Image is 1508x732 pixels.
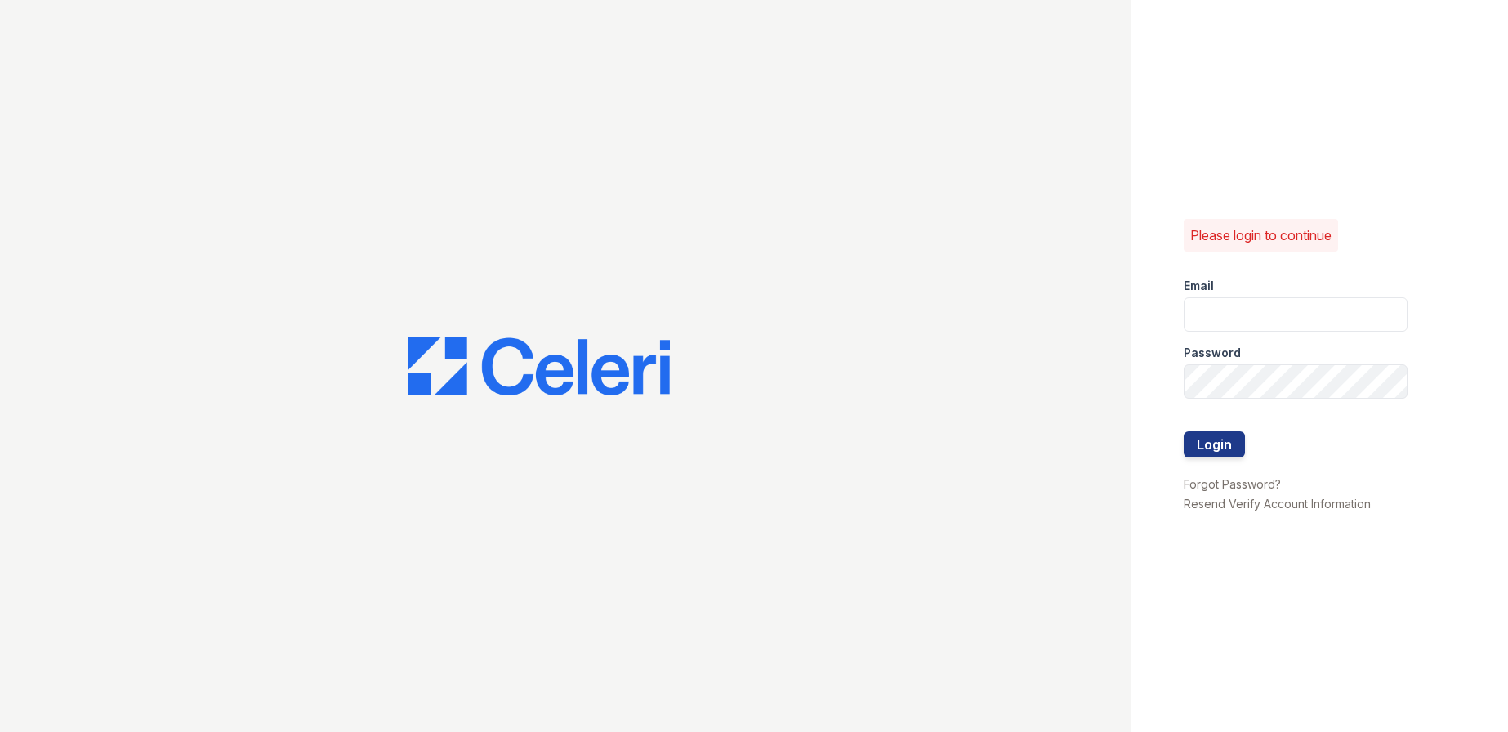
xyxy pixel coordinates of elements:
a: Forgot Password? [1184,477,1281,491]
img: CE_Logo_Blue-a8612792a0a2168367f1c8372b55b34899dd931a85d93a1a3d3e32e68fde9ad4.png [408,337,670,395]
p: Please login to continue [1190,225,1332,245]
label: Password [1184,345,1241,361]
label: Email [1184,278,1214,294]
a: Resend Verify Account Information [1184,497,1371,511]
button: Login [1184,431,1245,457]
